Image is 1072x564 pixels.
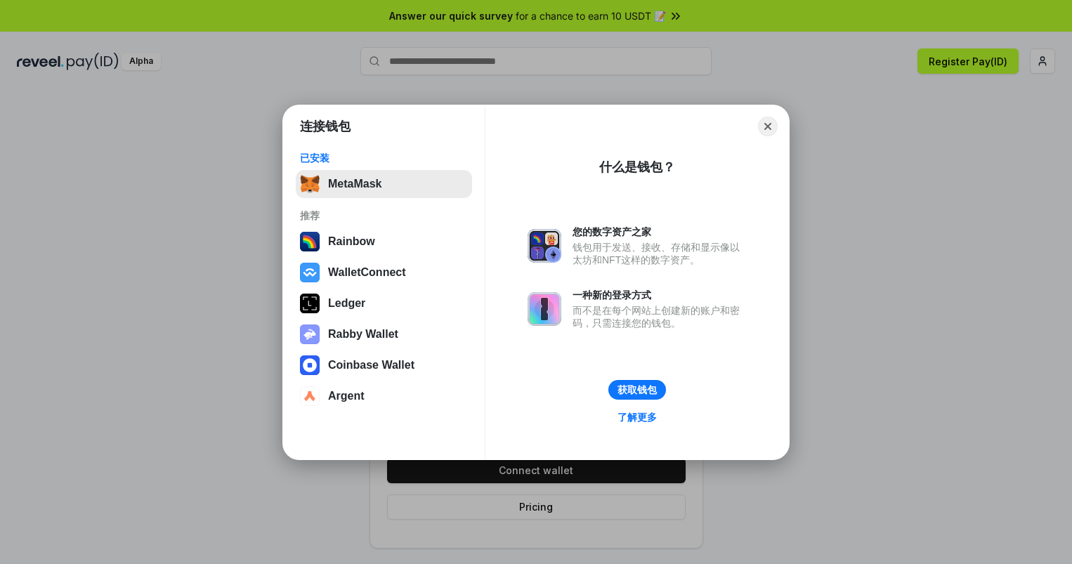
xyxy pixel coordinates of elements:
div: 而不是在每个网站上创建新的账户和密码，只需连接您的钱包。 [573,304,747,329]
div: 一种新的登录方式 [573,289,747,301]
img: svg+xml,%3Csvg%20fill%3D%22none%22%20height%3D%2233%22%20viewBox%3D%220%200%2035%2033%22%20width%... [300,174,320,194]
img: svg+xml,%3Csvg%20width%3D%2228%22%20height%3D%2228%22%20viewBox%3D%220%200%2028%2028%22%20fill%3D... [300,386,320,406]
div: Argent [328,390,365,402]
a: 了解更多 [609,408,665,426]
div: Coinbase Wallet [328,359,414,372]
img: svg+xml,%3Csvg%20width%3D%2228%22%20height%3D%2228%22%20viewBox%3D%220%200%2028%2028%22%20fill%3D... [300,355,320,375]
img: svg+xml,%3Csvg%20width%3D%2228%22%20height%3D%2228%22%20viewBox%3D%220%200%2028%2028%22%20fill%3D... [300,263,320,282]
div: 您的数字资产之家 [573,225,747,238]
button: Rabby Wallet [296,320,472,348]
button: WalletConnect [296,258,472,287]
img: svg+xml,%3Csvg%20xmlns%3D%22http%3A%2F%2Fwww.w3.org%2F2000%2Fsvg%22%20fill%3D%22none%22%20viewBox... [300,324,320,344]
div: 获取钱包 [617,383,657,396]
img: svg+xml,%3Csvg%20xmlns%3D%22http%3A%2F%2Fwww.w3.org%2F2000%2Fsvg%22%20fill%3D%22none%22%20viewBox... [528,292,561,326]
button: MetaMask [296,170,472,198]
div: 什么是钱包？ [599,159,675,176]
div: 了解更多 [617,411,657,424]
div: Rabby Wallet [328,328,398,341]
div: 钱包用于发送、接收、存储和显示像以太坊和NFT这样的数字资产。 [573,241,747,266]
div: WalletConnect [328,266,406,279]
button: Argent [296,382,472,410]
img: svg+xml,%3Csvg%20width%3D%22120%22%20height%3D%22120%22%20viewBox%3D%220%200%20120%20120%22%20fil... [300,232,320,251]
button: Rainbow [296,228,472,256]
div: MetaMask [328,178,381,190]
img: svg+xml,%3Csvg%20xmlns%3D%22http%3A%2F%2Fwww.w3.org%2F2000%2Fsvg%22%20width%3D%2228%22%20height%3... [300,294,320,313]
img: svg+xml,%3Csvg%20xmlns%3D%22http%3A%2F%2Fwww.w3.org%2F2000%2Fsvg%22%20fill%3D%22none%22%20viewBox... [528,229,561,263]
div: 已安装 [300,152,468,164]
div: Ledger [328,297,365,310]
div: Rainbow [328,235,375,248]
button: 获取钱包 [608,380,666,400]
button: Close [758,117,778,136]
div: 推荐 [300,209,468,222]
button: Coinbase Wallet [296,351,472,379]
h1: 连接钱包 [300,118,351,135]
button: Ledger [296,289,472,317]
